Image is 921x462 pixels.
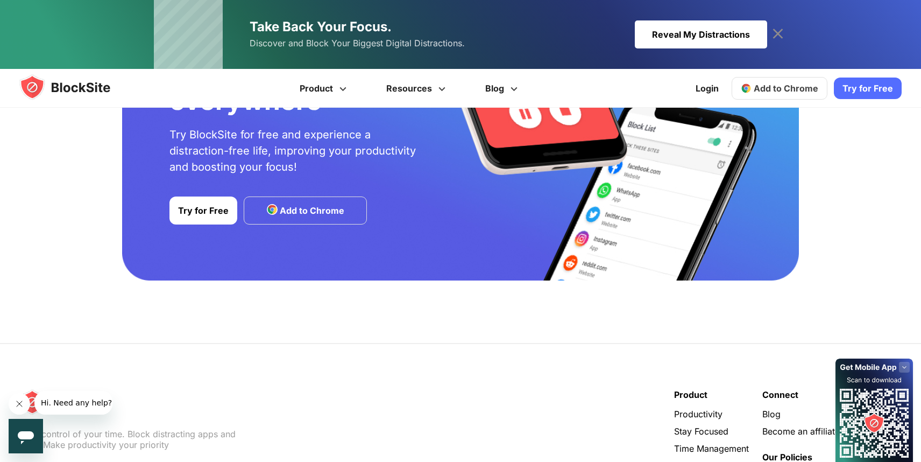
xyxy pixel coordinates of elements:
img: blocksite-icon.5d769676.svg [19,74,131,100]
img: chrome-icon.svg [741,83,752,94]
div: Distractions are everywhere [169,55,425,116]
iframe: Close message [9,393,30,415]
a: Stay Focused [674,426,749,437]
img: chrome-icon.svg [267,204,278,215]
a: Become an affiliate [762,426,842,437]
div: Reveal My Distractions [635,20,767,48]
p: Try BlockSite for free and experience a distraction-free life, improving your productivity and bo... [169,127,425,175]
div: Product [674,389,749,400]
a: Add to Chrome [732,77,827,100]
a: Blog [467,69,539,108]
span: Discover and Block Your Biggest Digital Distractions. [250,36,465,51]
span: Add to Chrome [280,204,344,217]
a: Product [281,69,368,108]
a: Blog [762,409,842,419]
a: Resources [368,69,467,108]
a: Try for Free [169,197,237,225]
div: Connect [762,389,842,400]
text: Take control of your time. Block distracting apps and sites. Make productivity your priority [19,429,241,450]
a: Add to Chrome [244,197,367,225]
a: Try for Free [834,78,902,99]
a: Productivity [674,409,749,419]
iframe: Button to launch messaging window [9,419,43,453]
a: Time Management [674,443,749,454]
iframe: Message from company [34,391,112,415]
span: Add to Chrome [754,83,818,94]
span: Take Back Your Focus. [250,19,392,34]
a: Login [689,75,725,101]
